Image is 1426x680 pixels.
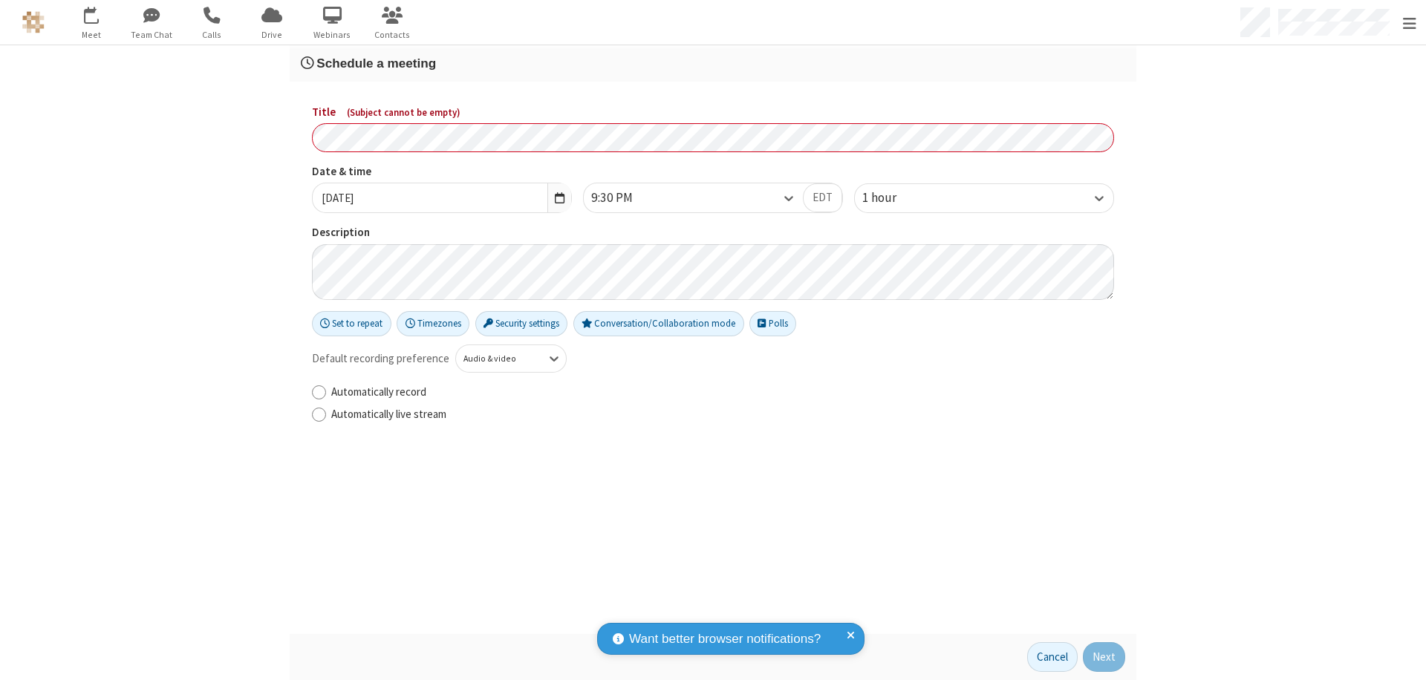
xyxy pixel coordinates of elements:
[347,106,460,119] span: ( Subject cannot be empty )
[64,28,120,42] span: Meet
[184,28,240,42] span: Calls
[475,311,568,336] button: Security settings
[312,224,1114,241] label: Description
[749,311,796,336] button: Polls
[312,311,391,336] button: Set to repeat
[1027,642,1078,672] button: Cancel
[331,384,1114,401] label: Automatically record
[463,352,534,365] div: Audio & video
[397,311,469,336] button: Timezones
[95,8,105,19] div: 4
[124,28,180,42] span: Team Chat
[365,28,420,42] span: Contacts
[573,311,744,336] button: Conversation/Collaboration mode
[591,189,658,208] div: 9:30 PM
[862,189,922,208] div: 1 hour
[1083,642,1125,672] button: Next
[244,28,300,42] span: Drive
[22,11,45,33] img: QA Selenium DO NOT DELETE OR CHANGE
[312,104,1114,121] label: Title
[305,28,360,42] span: Webinars
[803,183,842,213] button: EDT
[312,163,572,180] label: Date & time
[316,56,436,71] span: Schedule a meeting
[312,350,449,367] span: Default recording preference
[629,630,821,649] span: Want better browser notifications?
[331,406,1114,423] label: Automatically live stream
